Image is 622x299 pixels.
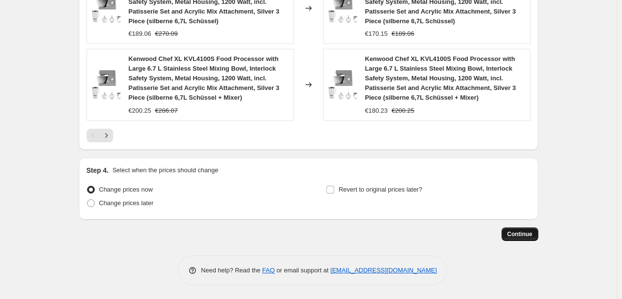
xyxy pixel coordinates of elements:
span: Kenwood Chef XL KVL4100S Food Processor with Large 6.7 L Stainless Steel Mixing Bowl, Interlock S... [365,55,516,101]
div: €200.25 [129,106,151,116]
strike: €270.09 [155,29,178,39]
span: Revert to original prices later? [339,186,422,193]
img: 61m_TsPeo0L_80x.jpg [92,70,121,99]
span: Change prices later [99,199,154,207]
a: FAQ [262,267,275,274]
button: Next [100,129,113,142]
a: [EMAIL_ADDRESS][DOMAIN_NAME] [330,267,437,274]
span: Need help? Read the [201,267,263,274]
span: Kenwood Chef XL KVL4100S Food Processor with Large 6.7 L Stainless Steel Mixing Bowl, Interlock S... [129,55,280,101]
div: €170.15 [365,29,388,39]
p: Select when the prices should change [112,165,218,175]
strike: €200.25 [392,106,415,116]
div: €180.23 [365,106,388,116]
span: Continue [507,230,533,238]
div: €189.06 [129,29,151,39]
h2: Step 4. [87,165,109,175]
nav: Pagination [87,129,113,142]
img: 61m_TsPeo0L_80x.jpg [328,70,357,99]
strike: €286.07 [155,106,178,116]
span: or email support at [275,267,330,274]
strike: €189.06 [392,29,415,39]
button: Continue [502,227,538,241]
span: Change prices now [99,186,153,193]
